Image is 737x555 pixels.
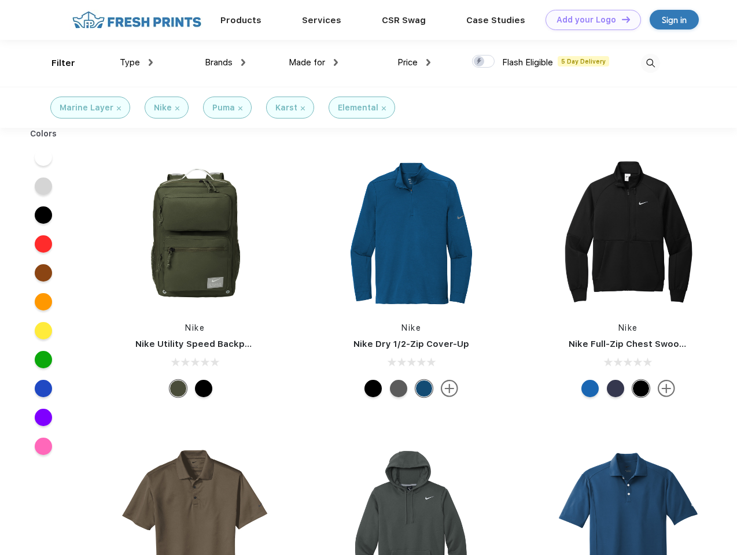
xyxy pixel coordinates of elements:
[662,13,687,27] div: Sign in
[154,102,172,114] div: Nike
[205,57,233,68] span: Brands
[650,10,699,29] a: Sign in
[569,339,723,349] a: Nike Full-Zip Chest Swoosh Jacket
[390,380,407,397] div: Black Heather
[302,15,341,25] a: Services
[397,57,418,68] span: Price
[382,106,386,110] img: filter_cancel.svg
[441,380,458,397] img: more.svg
[149,59,153,66] img: dropdown.png
[334,59,338,66] img: dropdown.png
[334,157,488,310] img: func=resize&h=266
[301,106,305,110] img: filter_cancel.svg
[618,323,638,332] a: Nike
[632,380,650,397] div: Black
[622,16,630,23] img: DT
[557,15,616,25] div: Add your Logo
[135,339,260,349] a: Nike Utility Speed Backpack
[275,102,297,114] div: Karst
[426,59,430,66] img: dropdown.png
[401,323,421,332] a: Nike
[195,380,212,397] div: Black
[658,380,675,397] img: more.svg
[558,56,609,66] span: 5 Day Delivery
[169,380,187,397] div: Cargo Khaki
[175,106,179,110] img: filter_cancel.svg
[117,106,121,110] img: filter_cancel.svg
[60,102,113,114] div: Marine Layer
[415,380,433,397] div: Gym Blue
[69,10,205,30] img: fo%20logo%202.webp
[118,157,272,310] img: func=resize&h=266
[502,57,553,68] span: Flash Eligible
[382,15,426,25] a: CSR Swag
[364,380,382,397] div: Black
[21,128,66,140] div: Colors
[238,106,242,110] img: filter_cancel.svg
[641,54,660,73] img: desktop_search.svg
[551,157,705,310] img: func=resize&h=266
[338,102,378,114] div: Elemental
[51,57,75,70] div: Filter
[220,15,261,25] a: Products
[241,59,245,66] img: dropdown.png
[289,57,325,68] span: Made for
[353,339,469,349] a: Nike Dry 1/2-Zip Cover-Up
[581,380,599,397] div: Royal
[607,380,624,397] div: Midnight Navy
[212,102,235,114] div: Puma
[185,323,205,332] a: Nike
[120,57,140,68] span: Type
